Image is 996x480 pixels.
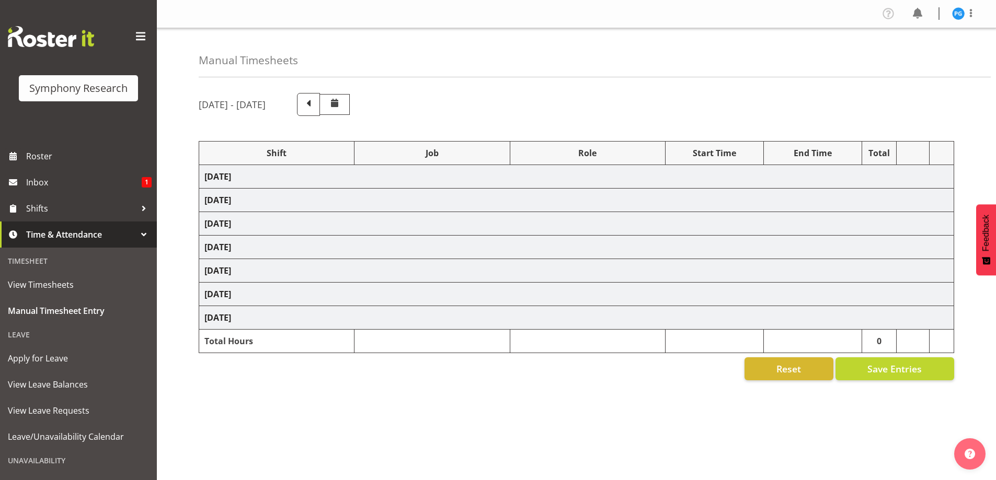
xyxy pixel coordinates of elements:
span: View Timesheets [8,277,149,292]
a: Apply for Leave [3,345,154,371]
a: View Leave Balances [3,371,154,397]
div: Role [516,147,660,159]
div: Total [867,147,891,159]
td: [DATE] [199,306,954,330]
div: Start Time [671,147,758,159]
span: Reset [776,362,801,376]
span: Shifts [26,201,136,216]
img: patricia-gilmour9541.jpg [952,7,965,20]
h5: [DATE] - [DATE] [199,99,266,110]
a: View Timesheets [3,272,154,298]
a: Leave/Unavailability Calendar [3,424,154,450]
span: Apply for Leave [8,350,149,366]
span: View Leave Balances [8,377,149,392]
td: [DATE] [199,259,954,283]
div: Timesheet [3,250,154,272]
span: Roster [26,148,152,164]
img: Rosterit website logo [8,26,94,47]
div: Shift [204,147,349,159]
span: Leave/Unavailability Calendar [8,429,149,444]
span: Inbox [26,174,142,190]
td: [DATE] [199,165,954,189]
span: Manual Timesheet Entry [8,303,149,319]
span: View Leave Requests [8,403,149,418]
td: [DATE] [199,236,954,259]
button: Feedback - Show survey [976,204,996,275]
td: [DATE] [199,212,954,236]
span: Time & Attendance [26,227,136,242]
td: 0 [862,330,897,353]
div: Job [360,147,504,159]
h4: Manual Timesheets [199,54,298,66]
div: Unavailability [3,450,154,471]
a: Manual Timesheet Entry [3,298,154,324]
td: [DATE] [199,283,954,306]
img: help-xxl-2.png [965,449,975,459]
span: Feedback [981,215,991,251]
button: Reset [745,357,833,380]
span: 1 [142,177,152,188]
a: View Leave Requests [3,397,154,424]
div: End Time [769,147,856,159]
span: Save Entries [867,362,922,376]
div: Symphony Research [29,80,128,96]
button: Save Entries [835,357,954,380]
td: Total Hours [199,330,354,353]
div: Leave [3,324,154,345]
td: [DATE] [199,189,954,212]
